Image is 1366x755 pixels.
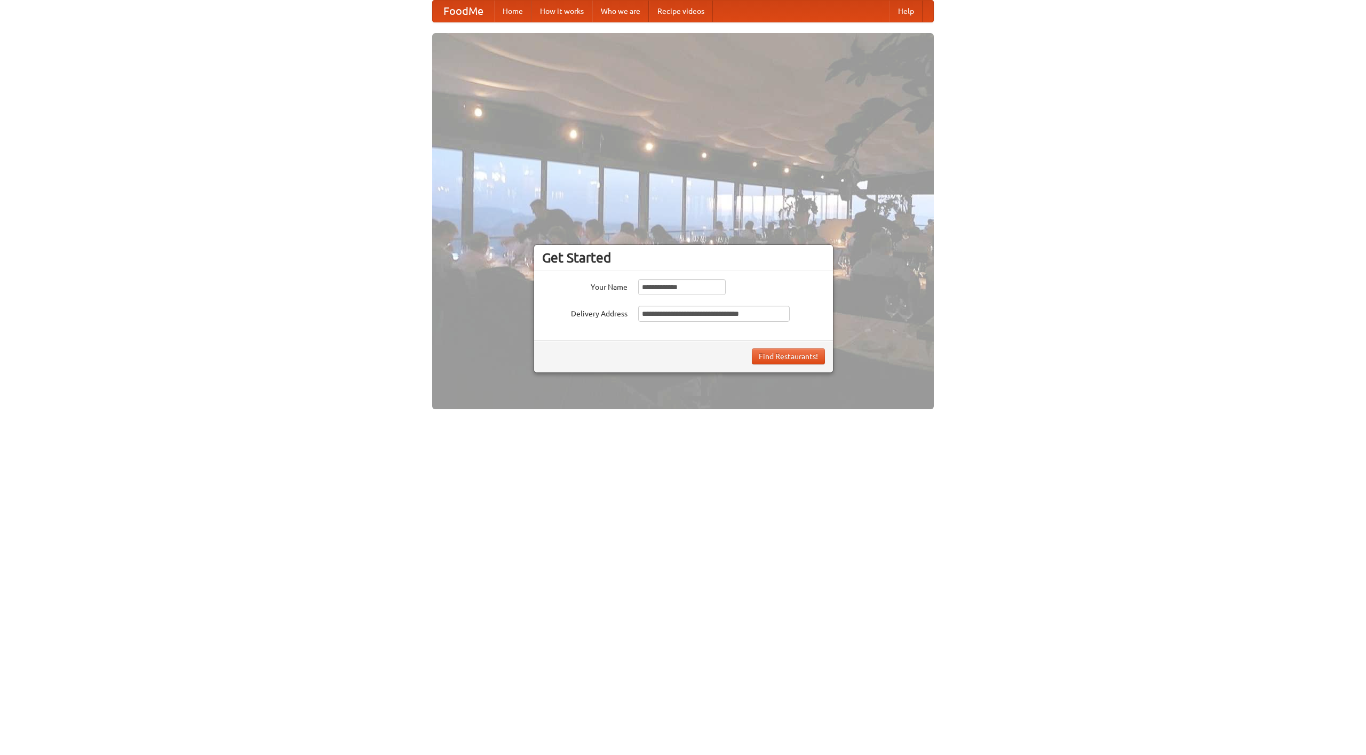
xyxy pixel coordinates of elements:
label: Delivery Address [542,306,628,319]
a: Recipe videos [649,1,713,22]
a: Home [494,1,531,22]
a: Help [890,1,923,22]
a: FoodMe [433,1,494,22]
button: Find Restaurants! [752,348,825,364]
h3: Get Started [542,250,825,266]
label: Your Name [542,279,628,292]
a: Who we are [592,1,649,22]
a: How it works [531,1,592,22]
